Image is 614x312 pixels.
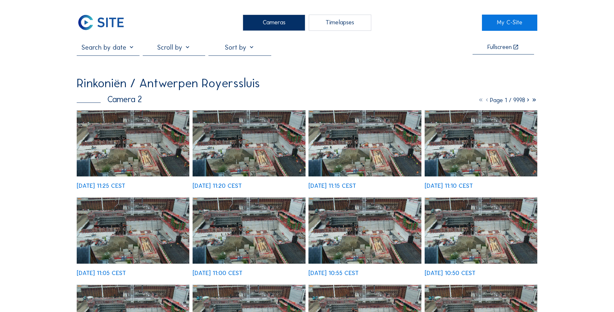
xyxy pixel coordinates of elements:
div: Camera 2 [77,95,142,103]
a: C-SITE Logo [77,15,132,31]
div: [DATE] 11:20 CEST [193,183,242,189]
img: image_52727428 [193,110,305,176]
div: [DATE] 10:50 CEST [425,270,475,276]
img: image_52726809 [308,198,421,264]
img: image_52727359 [308,110,421,176]
div: [DATE] 10:55 CEST [308,270,359,276]
img: image_52727593 [77,110,189,176]
img: image_52727190 [425,110,537,176]
img: image_52727038 [77,198,189,264]
div: [DATE] 11:25 CEST [77,183,125,189]
a: My C-Site [482,15,537,31]
div: [DATE] 11:10 CEST [425,183,473,189]
div: [DATE] 11:05 CEST [77,270,126,276]
img: image_52726660 [425,198,537,264]
img: C-SITE Logo [77,15,125,31]
div: Cameras [243,15,305,31]
div: [DATE] 11:15 CEST [308,183,356,189]
input: Search by date 󰅀 [77,43,139,51]
div: Timelapses [309,15,371,31]
div: [DATE] 11:00 CEST [193,270,242,276]
img: image_52726888 [193,198,305,264]
span: Page 1 / 9998 [490,96,525,104]
div: Rinkoniën / Antwerpen Royerssluis [77,77,260,90]
div: Fullscreen [487,44,512,51]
